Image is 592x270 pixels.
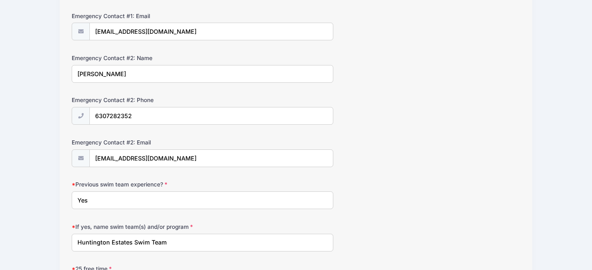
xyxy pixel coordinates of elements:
label: Emergency Contact #1: Email [72,12,221,20]
label: If yes, name swim team(s) and/or program [72,223,221,231]
input: email@email.com [89,149,333,167]
label: Emergency Contact #2: Name [72,54,221,62]
label: Emergency Contact #2: Email [72,138,221,147]
input: (xxx) xxx-xxxx [89,107,333,125]
input: email@email.com [89,23,333,40]
label: Emergency Contact #2: Phone [72,96,221,104]
label: Previous swim team experience? [72,180,221,189]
